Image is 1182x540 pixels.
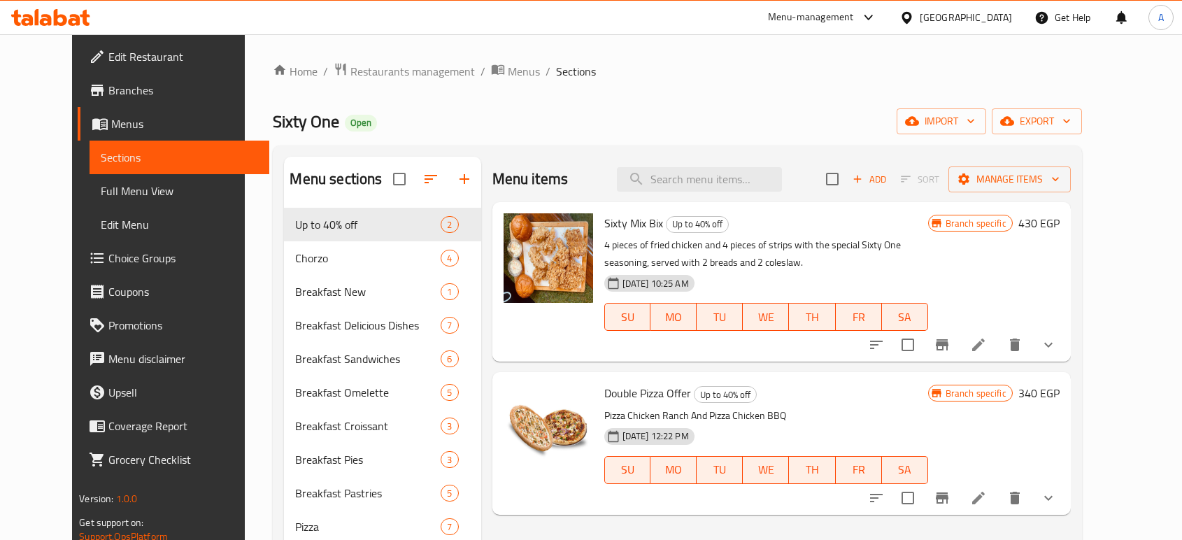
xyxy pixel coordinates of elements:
span: Breakfast Delicious Dishes [295,317,441,334]
span: FR [841,460,876,480]
button: WE [743,456,789,484]
div: Pizza [295,518,441,535]
p: 4 pieces of fried chicken and 4 pieces of strips with the special Sixty One seasoning, served wit... [604,236,928,271]
div: Chorzo4 [284,241,480,275]
a: Home [273,63,318,80]
a: Edit Restaurant [78,40,269,73]
a: Restaurants management [334,62,475,80]
button: TU [697,456,743,484]
span: Breakfast Omelette [295,384,441,401]
span: Select all sections [385,164,414,194]
span: Breakfast Pies [295,451,441,468]
span: Sections [101,149,258,166]
span: Manage items [960,171,1060,188]
button: show more [1032,481,1065,515]
svg: Show Choices [1040,336,1057,353]
span: Version: [79,490,113,508]
span: WE [748,307,783,327]
li: / [480,63,485,80]
span: export [1003,113,1071,130]
span: MO [656,307,691,327]
span: Coverage Report [108,418,258,434]
div: items [441,384,458,401]
div: Breakfast Croissant3 [284,409,480,443]
div: items [441,518,458,535]
span: Breakfast Pastries [295,485,441,502]
span: Double Pizza Offer [604,383,691,404]
div: [GEOGRAPHIC_DATA] [920,10,1012,25]
span: 5 [441,487,457,500]
span: SU [611,460,646,480]
button: import [897,108,986,134]
button: Branch-specific-item [925,328,959,362]
span: Add [850,171,888,187]
button: FR [836,303,882,331]
button: sort-choices [860,328,893,362]
a: Branches [78,73,269,107]
span: Choice Groups [108,250,258,267]
a: Edit Menu [90,208,269,241]
div: Up to 40% off2 [284,208,480,241]
span: Select section first [892,169,948,190]
span: Sort sections [414,162,448,196]
button: MO [650,303,697,331]
span: [DATE] 12:22 PM [617,429,695,443]
h6: 430 EGP [1018,213,1060,233]
span: WE [748,460,783,480]
div: items [441,283,458,300]
img: Sixty Mix Bix [504,213,593,303]
a: Coupons [78,275,269,308]
a: Sections [90,141,269,174]
div: items [441,451,458,468]
span: Up to 40% off [667,216,728,232]
div: Up to 40% off [666,216,729,233]
h6: 340 EGP [1018,383,1060,403]
span: 5 [441,386,457,399]
span: Menus [111,115,258,132]
span: 1.0.0 [116,490,138,508]
a: Edit menu item [970,336,987,353]
span: Branches [108,82,258,99]
span: 7 [441,319,457,332]
a: Edit menu item [970,490,987,506]
div: items [441,317,458,334]
div: items [441,418,458,434]
span: Select to update [893,483,923,513]
span: Grocery Checklist [108,451,258,468]
div: Breakfast New [295,283,441,300]
input: search [617,167,782,192]
button: SA [882,303,928,331]
span: Select section [818,164,847,194]
span: Chorzo [295,250,441,267]
span: Restaurants management [350,63,475,80]
span: Sections [556,63,596,80]
a: Upsell [78,376,269,409]
a: Coverage Report [78,409,269,443]
span: Sixty One [273,106,339,137]
span: Up to 40% off [695,387,756,403]
button: MO [650,456,697,484]
li: / [546,63,550,80]
img: Double Pizza Offer [504,383,593,473]
span: Menu disclaimer [108,350,258,367]
span: Full Menu View [101,183,258,199]
div: items [441,350,458,367]
span: Get support on: [79,513,143,532]
button: WE [743,303,789,331]
span: MO [656,460,691,480]
span: 2 [441,218,457,232]
span: Open [345,117,377,129]
div: Breakfast New1 [284,275,480,308]
span: 4 [441,252,457,265]
span: 7 [441,520,457,534]
span: 3 [441,453,457,467]
h2: Menu items [492,169,569,190]
span: SA [888,307,923,327]
button: sort-choices [860,481,893,515]
span: Add item [847,169,892,190]
button: show more [1032,328,1065,362]
span: Sixty Mix Bix [604,213,663,234]
div: Open [345,115,377,132]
